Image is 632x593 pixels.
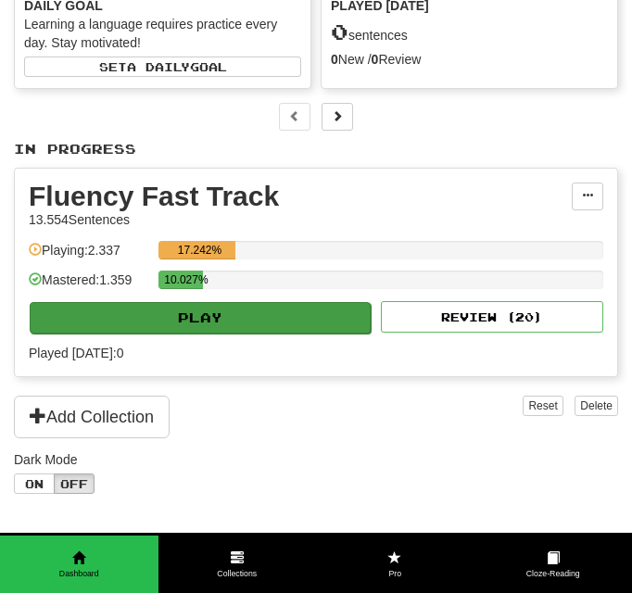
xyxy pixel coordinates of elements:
[54,473,95,494] button: Off
[372,52,379,67] strong: 0
[29,210,572,229] div: 13.554 Sentences
[14,396,170,438] button: Add Collection
[29,183,572,210] div: Fluency Fast Track
[331,52,338,67] strong: 0
[14,450,618,469] div: Dark Mode
[29,344,603,362] span: Played [DATE]: 0
[331,20,608,44] div: sentences
[127,60,190,73] span: a daily
[30,302,371,334] button: Play
[29,241,149,271] div: Playing: 2.337
[575,396,618,416] button: Delete
[24,15,301,52] div: Learning a language requires practice every day. Stay motivated!
[316,568,474,580] span: Pro
[24,57,301,77] button: Seta dailygoal
[164,271,203,289] div: 10.027%
[164,241,235,259] div: 17.242%
[331,19,348,44] span: 0
[523,396,562,416] button: Reset
[381,301,603,333] button: Review (20)
[14,140,618,158] p: In Progress
[29,271,149,301] div: Mastered: 1.359
[158,568,317,580] span: Collections
[14,473,55,494] button: On
[331,50,608,69] div: New / Review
